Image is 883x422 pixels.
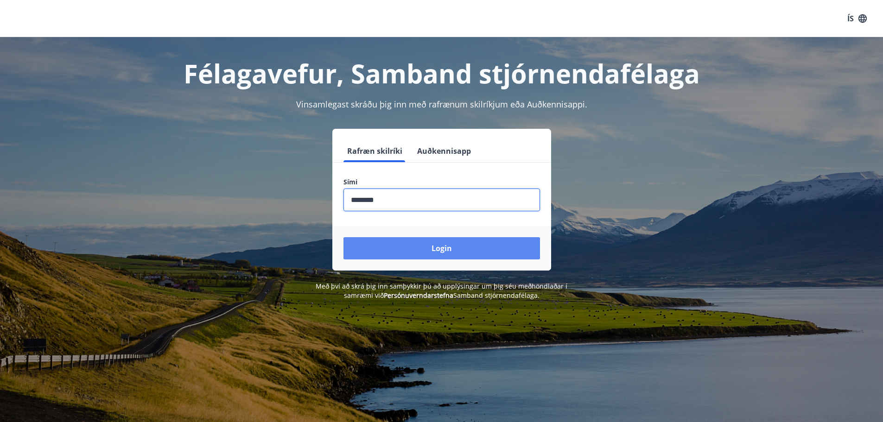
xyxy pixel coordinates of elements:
[842,10,872,27] button: ÍS
[384,291,453,300] a: Persónuverndarstefna
[119,56,764,91] h1: Félagavefur, Samband stjórnendafélaga
[413,140,475,162] button: Auðkennisapp
[296,99,587,110] span: Vinsamlegast skráðu þig inn með rafrænum skilríkjum eða Auðkennisappi.
[316,282,567,300] span: Með því að skrá þig inn samþykkir þú að upplýsingar um þig séu meðhöndlaðar í samræmi við Samband...
[343,140,406,162] button: Rafræn skilríki
[343,237,540,259] button: Login
[343,177,540,187] label: Sími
